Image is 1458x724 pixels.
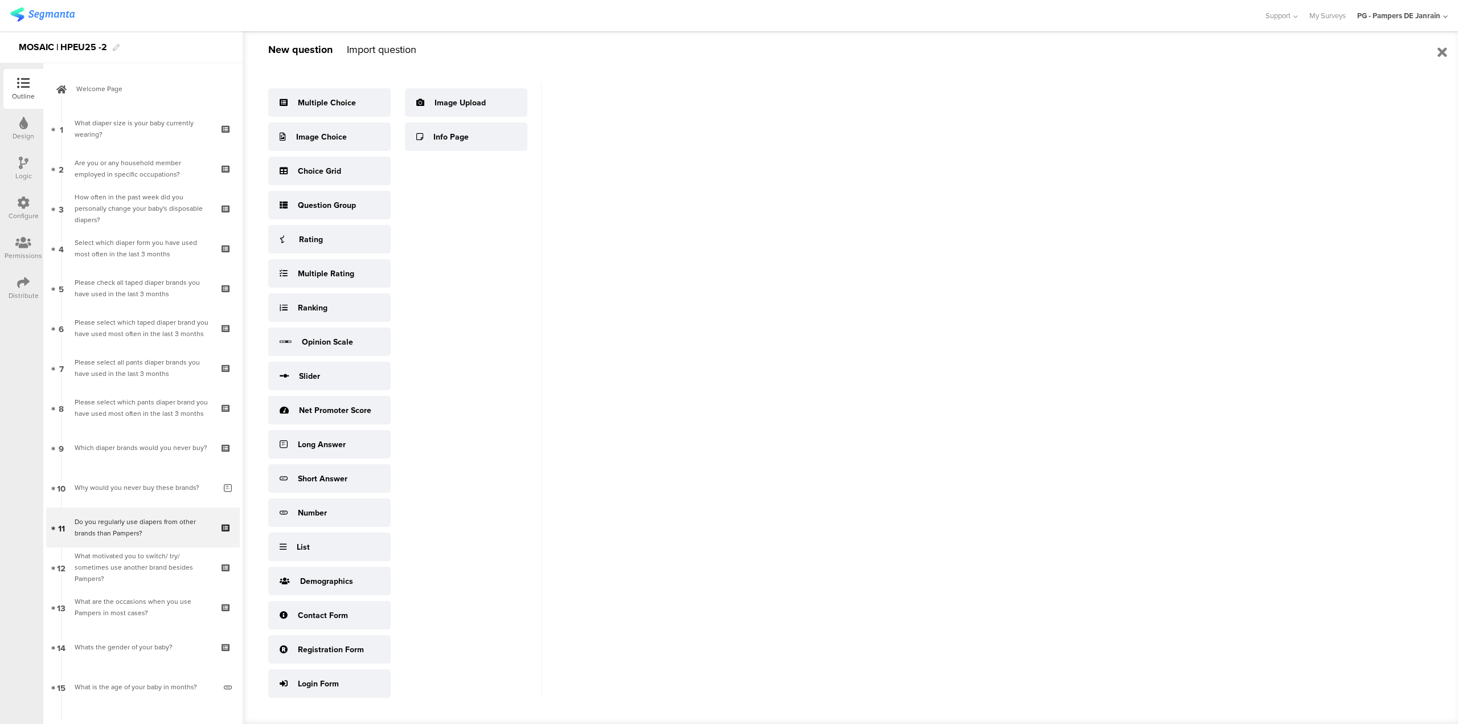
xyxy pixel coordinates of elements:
div: Please select which pants diaper brand you have used most often in the last 3 months [75,396,211,419]
span: 5 [59,282,64,294]
div: Import question [347,42,416,57]
img: segmanta logo [10,7,75,22]
div: Ranking [298,302,327,314]
span: 8 [59,402,64,414]
span: 13 [57,601,65,613]
span: 2 [59,162,64,175]
div: Why would you never buy these brands? [75,482,215,493]
a: 11 Do you regularly use diapers from other brands than Pampers? [46,508,240,547]
div: Design [13,131,34,141]
div: How often in the past week did you personally change your baby's disposable diapers? [75,191,211,226]
a: 4 Select which diaper form you have used most often in the last 3 months [46,228,240,268]
a: 1 What diaper size is your baby currently wearing? [46,109,240,149]
div: Number [298,507,327,519]
div: Permissions [5,251,42,261]
a: 15 What is the age of your baby in months? [46,667,240,707]
div: Please select all pants diaper brands you have used in the last 3 months [75,357,211,379]
div: Opinion Scale [302,336,353,348]
div: Contact Form [298,610,348,621]
a: 8 Please select which pants diaper brand you have used most often in the last 3 months [46,388,240,428]
a: 9 Which diaper brands would you never buy? [46,428,240,468]
div: Info Page [433,131,469,143]
div: Slider [299,370,320,382]
div: Net Promoter Score [299,404,371,416]
div: Outline [12,91,35,101]
div: PG - Pampers DE Janrain [1357,10,1440,21]
div: Login Form [298,678,339,690]
div: Image Upload [435,97,486,109]
span: 15 [57,681,65,693]
a: 13 What are the occasions when you use Pampers in most cases? [46,587,240,627]
div: Select which diaper form you have used most often in the last 3 months [75,237,211,260]
div: Image Choice [296,131,347,143]
div: Please select which taped diaper brand you have used most often in the last 3 months [75,317,211,339]
div: Whats the gender of your baby? [75,641,211,653]
div: Logic [15,171,32,181]
div: Are you or any household member employed in specific occupations? [75,157,211,180]
div: New question [268,42,333,57]
a: 2 Are you or any household member employed in specific occupations? [46,149,240,189]
div: Registration Form [298,644,364,656]
span: 11 [58,521,65,534]
div: What diaper size is your baby currently wearing? [75,117,211,140]
a: Welcome Page [46,69,240,109]
span: 6 [59,322,64,334]
a: 7 Please select all pants diaper brands you have used in the last 3 months [46,348,240,388]
span: 12 [57,561,65,574]
div: Rating [299,234,323,246]
span: Welcome Page [76,83,222,95]
span: Support [1265,10,1291,21]
a: 6 Please select which taped diaper brand you have used most often in the last 3 months [46,308,240,348]
div: What are the occasions when you use Pampers in most cases? [75,596,211,619]
div: Which diaper brands would you never buy? [75,442,211,453]
div: What is the age of your baby in months? [75,681,215,693]
a: 14 Whats the gender of your baby? [46,627,240,667]
span: 1 [60,122,63,135]
span: 3 [59,202,64,215]
a: 12 What motivated you to switch/ try/ sometimes use another brand besides Pampers? [46,547,240,587]
a: 3 How often in the past week did you personally change your baby's disposable diapers? [46,189,240,228]
span: 7 [59,362,64,374]
span: 14 [57,641,65,653]
a: 5 Please check all taped diaper brands you have used in the last 3 months [46,268,240,308]
div: Configure [9,211,39,221]
div: What motivated you to switch/ try/ sometimes use another brand besides Pampers? [75,550,211,584]
div: Long Answer [298,439,346,451]
span: 4 [59,242,64,255]
div: Demographics [300,575,353,587]
div: Choice Grid [298,165,341,177]
div: MOSAIC | HPEU25 -2 [19,38,107,56]
div: Multiple Rating [298,268,354,280]
span: 10 [57,481,65,494]
div: Question Group [298,199,356,211]
span: 9 [59,441,64,454]
div: Short Answer [298,473,347,485]
div: List [297,541,310,553]
div: Multiple Choice [298,97,356,109]
a: 10 Why would you never buy these brands? [46,468,240,508]
div: Distribute [9,291,39,301]
div: Please check all taped diaper brands you have used in the last 3 months [75,277,211,300]
div: Do you regularly use diapers from other brands than Pampers? [75,516,211,539]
